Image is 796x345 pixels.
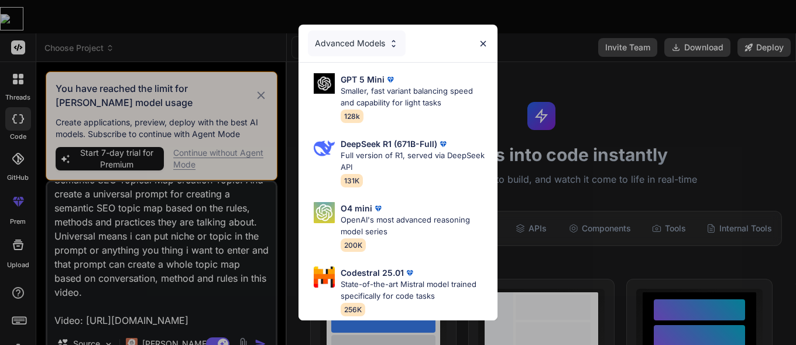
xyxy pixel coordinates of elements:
span: 131K [341,174,363,187]
p: Full version of R1, served via DeepSeek API [341,150,488,173]
span: 200K [341,238,366,252]
span: 128k [341,110,363,123]
img: Pick Models [314,73,335,94]
img: Pick Models [314,202,335,223]
p: DeepSeek R1 (671B-Full) [341,138,437,150]
p: Codestral 25.01 [341,267,404,279]
img: Pick Models [389,39,399,49]
img: premium [437,138,449,150]
p: O4 mini [341,202,372,214]
img: close [478,39,488,49]
p: OpenAI's most advanced reasoning model series [341,214,488,237]
img: Pick Models [314,267,335,288]
p: GPT 5 Mini [341,73,385,86]
span: 256K [341,303,365,316]
img: Pick Models [314,138,335,159]
p: State-of-the-art Mistral model trained specifically for code tasks [341,279,488,302]
div: Advanced Models [308,30,406,56]
img: premium [372,203,384,214]
p: Smaller, fast variant balancing speed and capability for light tasks [341,86,488,108]
img: premium [385,74,396,86]
img: premium [404,267,416,279]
